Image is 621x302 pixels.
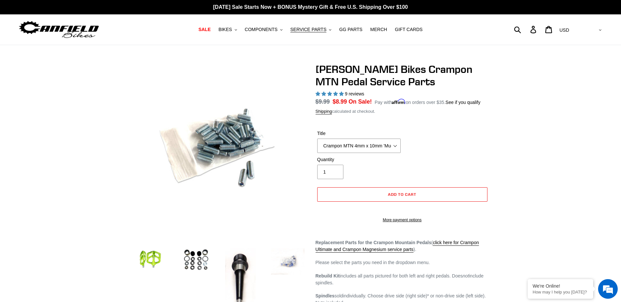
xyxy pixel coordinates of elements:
label: Quantity [317,156,401,163]
a: GIFT CARDS [392,25,426,34]
span: MERCH [370,27,387,32]
strong: Rebuild Kit [316,273,340,278]
span: Please select the parts you need in the dropdown menu. [316,260,430,265]
img: Load image into Gallery viewer, Canfield Bikes Crampon MTN Pedal Service Parts [132,247,168,272]
p: How may I help you today? [533,290,588,294]
span: GIFT CARDS [395,27,423,32]
em: not [463,273,469,278]
input: Search [518,22,534,37]
div: We're Online! [533,283,588,289]
span: SERVICE PARTS [290,27,326,32]
button: BIKES [215,25,240,34]
span: SALE [198,27,210,32]
p: includes all parts pictured for both left and right pedals. Does include spindles. [316,273,489,286]
span: COMPONENTS [245,27,278,32]
span: $8.99 [333,98,347,105]
span: On Sale! [349,97,372,106]
a: click here for Crampon Ultimate and Crampon Magnesium service parts [316,240,479,253]
label: Title [317,130,401,137]
a: GG PARTS [336,25,366,34]
a: SALE [195,25,214,34]
span: 9 reviews [345,91,364,96]
a: More payment options [317,217,487,223]
img: Load image into Gallery viewer, Canfield Bikes Crampon MTN Pedal Service Parts [270,247,306,276]
span: 5.00 stars [316,91,345,96]
strong: Replacement Parts for the Crampon Mountain Pedals [316,240,431,245]
a: See if you qualify - Learn more about Affirm Financing (opens in modal) [446,100,481,105]
p: Pay with on orders over $35. [374,97,480,106]
span: GG PARTS [339,27,362,32]
span: Affirm [392,99,406,104]
a: MERCH [367,25,390,34]
strong: Spindles [316,293,335,298]
div: calculated at checkout. [316,108,489,115]
h1: [PERSON_NAME] Bikes Crampon MTN Pedal Service Parts [316,63,489,88]
s: $9.99 [316,98,330,105]
img: Canfield Bikes [18,19,100,40]
p: ( ). [316,239,489,253]
button: SERVICE PARTS [287,25,335,34]
span: Add to cart [388,192,416,197]
span: sold [335,293,343,298]
img: Load image into Gallery viewer, Canfield Bikes Crampon Mountain Rebuild Kit [178,247,214,275]
button: Add to cart [317,187,487,202]
a: Shipping [316,109,332,114]
button: COMPONENTS [242,25,286,34]
span: BIKES [218,27,232,32]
